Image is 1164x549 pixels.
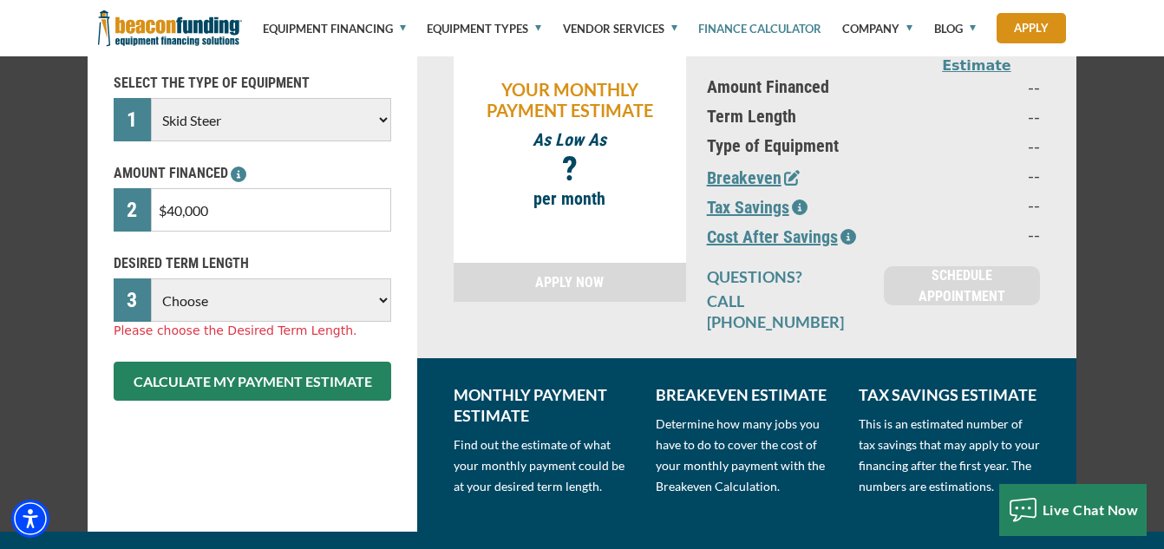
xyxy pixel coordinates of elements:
[913,106,1040,127] p: --
[913,165,1040,186] p: --
[114,163,391,184] p: AMOUNT FINANCED
[707,76,893,97] p: Amount Financed
[884,266,1040,305] a: SCHEDULE APPOINTMENT
[859,414,1040,497] p: This is an estimated number of tax savings that may apply to your financing after the first year....
[913,135,1040,156] p: --
[462,188,677,209] p: per month
[454,384,635,426] p: MONTHLY PAYMENT ESTIMATE
[462,79,677,121] p: YOUR MONTHLY PAYMENT ESTIMATE
[913,194,1040,215] p: --
[114,188,151,232] div: 2
[707,106,893,127] p: Term Length
[454,435,635,497] p: Find out the estimate of what your monthly payment could be at your desired term length.
[462,129,677,150] p: As Low As
[114,98,151,141] div: 1
[707,224,856,250] button: Cost After Savings
[707,291,863,332] p: CALL [PHONE_NUMBER]
[114,73,391,94] p: SELECT THE TYPE OF EQUIPMENT
[1043,501,1139,518] span: Live Chat Now
[707,135,893,156] p: Type of Equipment
[707,266,863,287] p: QUESTIONS?
[707,165,800,191] button: Breakeven
[913,76,1040,97] p: --
[999,484,1148,536] button: Live Chat Now
[656,414,837,497] p: Determine how many jobs you have to do to cover the cost of your monthly payment with the Breakev...
[114,322,391,340] div: Please choose the Desired Term Length.
[656,384,837,405] p: BREAKEVEN ESTIMATE
[462,159,677,180] p: ?
[997,13,1066,43] a: Apply
[151,188,391,232] input: $
[114,253,391,274] p: DESIRED TERM LENGTH
[859,384,1040,405] p: TAX SAVINGS ESTIMATE
[11,500,49,538] div: Accessibility Menu
[114,362,391,401] button: CALCULATE MY PAYMENT ESTIMATE
[707,194,808,220] button: Tax Savings
[454,263,686,302] a: APPLY NOW
[913,224,1040,245] p: --
[114,278,151,322] div: 3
